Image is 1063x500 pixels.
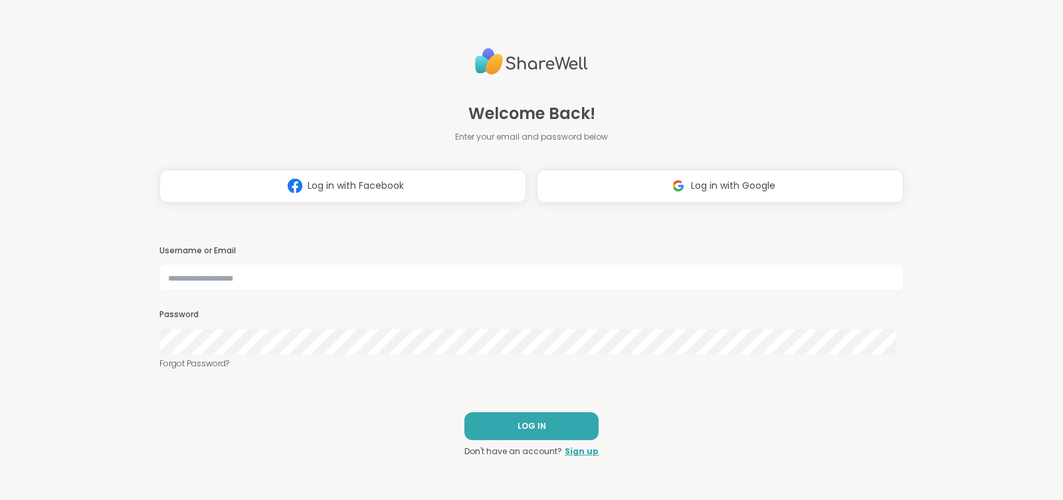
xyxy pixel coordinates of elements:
[308,179,404,193] span: Log in with Facebook
[455,131,608,143] span: Enter your email and password below
[464,412,599,440] button: LOG IN
[159,309,904,320] h3: Password
[666,174,691,198] img: ShareWell Logomark
[565,445,599,457] a: Sign up
[475,43,588,80] img: ShareWell Logo
[282,174,308,198] img: ShareWell Logomark
[518,420,546,432] span: LOG IN
[159,358,904,370] a: Forgot Password?
[464,445,562,457] span: Don't have an account?
[537,170,904,203] button: Log in with Google
[159,170,526,203] button: Log in with Facebook
[691,179,775,193] span: Log in with Google
[159,245,904,257] h3: Username or Email
[468,102,595,126] span: Welcome Back!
